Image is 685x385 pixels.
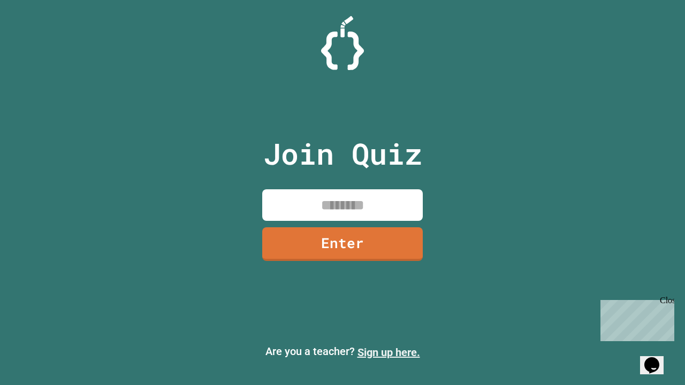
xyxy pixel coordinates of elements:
div: Chat with us now!Close [4,4,74,68]
iframe: chat widget [640,342,674,374]
p: Join Quiz [263,132,422,176]
p: Are you a teacher? [9,343,676,360]
iframe: chat widget [596,296,674,341]
a: Sign up here. [357,346,420,359]
a: Enter [262,227,423,261]
img: Logo.svg [321,16,364,70]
